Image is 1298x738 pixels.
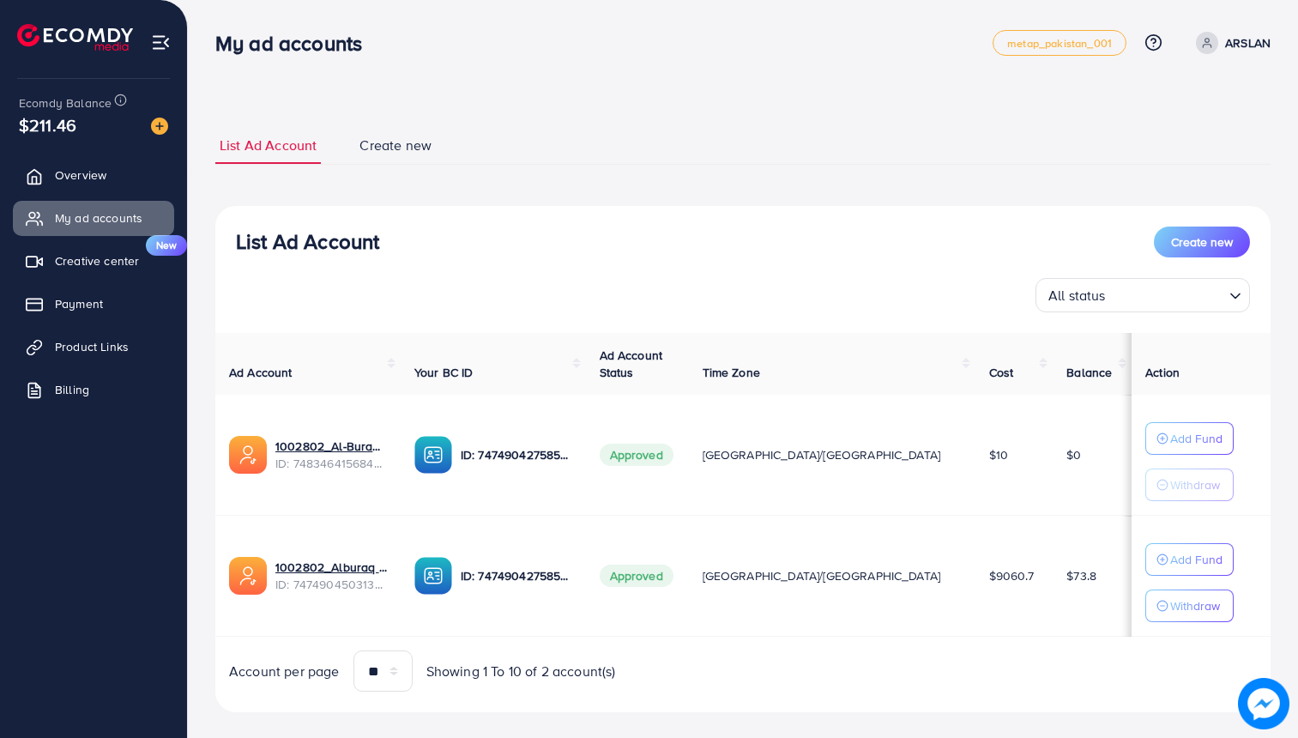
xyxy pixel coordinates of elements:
[1145,590,1234,622] button: Withdraw
[414,557,452,595] img: ic-ba-acc.ded83a64.svg
[426,662,616,681] span: Showing 1 To 10 of 2 account(s)
[1066,567,1096,584] span: $73.8
[275,438,387,473] div: <span class='underline'>1002802_Al-Buraq ad account 02_1742380041767</span></br>7483464156847587335
[461,566,572,586] p: ID: 7474904275853115408
[275,455,387,472] span: ID: 7483464156847587335
[993,30,1126,56] a: metap_pakistan_001
[1170,475,1220,495] p: Withdraw
[414,364,474,381] span: Your BC ID
[55,166,106,184] span: Overview
[55,209,142,227] span: My ad accounts
[600,347,663,381] span: Ad Account Status
[55,295,103,312] span: Payment
[13,372,174,407] a: Billing
[1066,364,1112,381] span: Balance
[414,436,452,474] img: ic-ba-acc.ded83a64.svg
[146,235,187,256] span: New
[13,244,174,278] a: Creative centerNew
[229,364,293,381] span: Ad Account
[55,252,139,269] span: Creative center
[989,567,1034,584] span: $9060.7
[13,330,174,364] a: Product Links
[215,31,376,56] h3: My ad accounts
[989,446,1008,463] span: $10
[55,338,129,355] span: Product Links
[600,444,673,466] span: Approved
[703,446,941,463] span: [GEOGRAPHIC_DATA]/[GEOGRAPHIC_DATA]
[275,559,387,576] a: 1002802_Alburaq ad Account 1_1740386843243
[229,662,340,681] span: Account per page
[151,33,171,52] img: menu
[1170,428,1223,449] p: Add Fund
[19,94,112,112] span: Ecomdy Balance
[600,565,673,587] span: Approved
[275,438,387,455] a: 1002802_Al-Buraq ad account 02_1742380041767
[461,445,572,465] p: ID: 7474904275853115408
[151,118,168,135] img: image
[17,24,133,51] img: logo
[236,229,379,254] h3: List Ad Account
[703,567,941,584] span: [GEOGRAPHIC_DATA]/[GEOGRAPHIC_DATA]
[1170,596,1220,616] p: Withdraw
[1035,278,1250,312] div: Search for option
[55,381,89,398] span: Billing
[1145,364,1180,381] span: Action
[275,559,387,594] div: <span class='underline'>1002802_Alburaq ad Account 1_1740386843243</span></br>7474904503137992721
[13,158,174,192] a: Overview
[1170,549,1223,570] p: Add Fund
[989,364,1014,381] span: Cost
[229,436,267,474] img: ic-ads-acc.e4c84228.svg
[229,557,267,595] img: ic-ads-acc.e4c84228.svg
[703,364,760,381] span: Time Zone
[1145,543,1234,576] button: Add Fund
[13,201,174,235] a: My ad accounts
[19,112,76,137] span: $211.46
[275,576,387,593] span: ID: 7474904503137992721
[1145,422,1234,455] button: Add Fund
[220,136,317,155] span: List Ad Account
[1145,469,1234,501] button: Withdraw
[1045,283,1109,308] span: All status
[13,287,174,321] a: Payment
[1154,227,1250,257] button: Create new
[359,136,432,155] span: Create new
[1189,32,1271,54] a: ARSLAN
[1238,678,1289,729] img: image
[1171,233,1233,251] span: Create new
[1066,446,1081,463] span: $0
[1111,280,1223,308] input: Search for option
[1225,33,1271,53] p: ARSLAN
[1007,38,1112,49] span: metap_pakistan_001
